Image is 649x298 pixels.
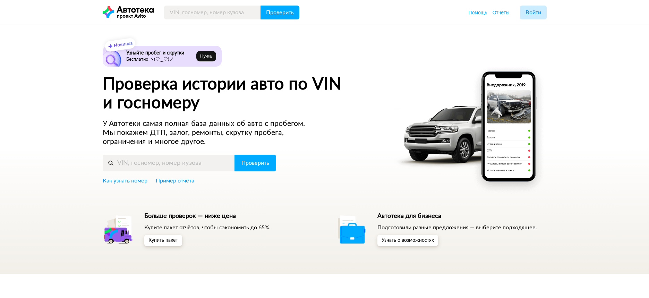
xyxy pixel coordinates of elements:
[103,119,318,146] p: У Автотеки самая полная база данных об авто с пробегом. Мы покажем ДТП, залог, ремонты, скрутку п...
[241,160,269,166] span: Проверить
[377,224,537,231] p: Подготовили разные предложения — выберите подходящее.
[103,75,385,112] h1: Проверка истории авто по VIN и госномеру
[234,155,276,171] button: Проверить
[144,224,271,231] p: Купите пакет отчётов, чтобы сэкономить до 65%.
[126,57,194,62] p: Бесплатно ヽ(♡‿♡)ノ
[144,235,182,246] button: Купить пакет
[469,10,487,15] span: Помощь
[469,9,487,16] a: Помощь
[156,177,194,185] a: Пример отчёта
[148,238,178,243] span: Купить пакет
[113,41,133,48] strong: Новинка
[377,212,537,220] h5: Автотека для бизнеса
[164,6,261,19] input: VIN, госномер, номер кузова
[144,212,271,220] h5: Больше проверок — ниже цена
[520,6,547,19] button: Войти
[266,10,294,15] span: Проверить
[200,53,212,59] span: Ну‑ка
[126,50,194,56] h6: Узнайте пробег и скрутки
[103,177,147,185] a: Как узнать номер
[377,235,438,246] button: Узнать о возможностях
[382,238,434,243] span: Узнать о возможностях
[526,10,541,15] span: Войти
[493,10,510,15] span: Отчёты
[103,155,235,171] input: VIN, госномер, номер кузова
[261,6,299,19] button: Проверить
[493,9,510,16] a: Отчёты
